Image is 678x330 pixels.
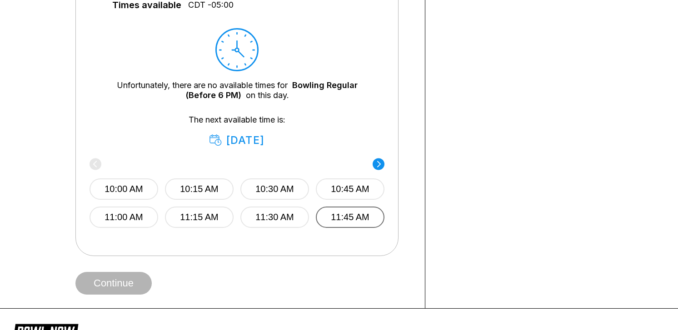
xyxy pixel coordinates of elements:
button: 10:00 AM [90,178,158,200]
button: 11:30 AM [240,207,309,228]
button: 11:15 AM [165,207,234,228]
a: Bowling Regular (Before 6 PM) [185,80,358,100]
button: 10:30 AM [240,178,309,200]
button: 11:00 AM [90,207,158,228]
div: [DATE] [209,134,264,147]
div: The next available time is: [103,115,371,147]
button: 10:45 AM [316,178,384,200]
div: Unfortunately, there are no available times for on this day. [103,80,371,100]
button: 11:45 AM [316,207,384,228]
button: 10:15 AM [165,178,234,200]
